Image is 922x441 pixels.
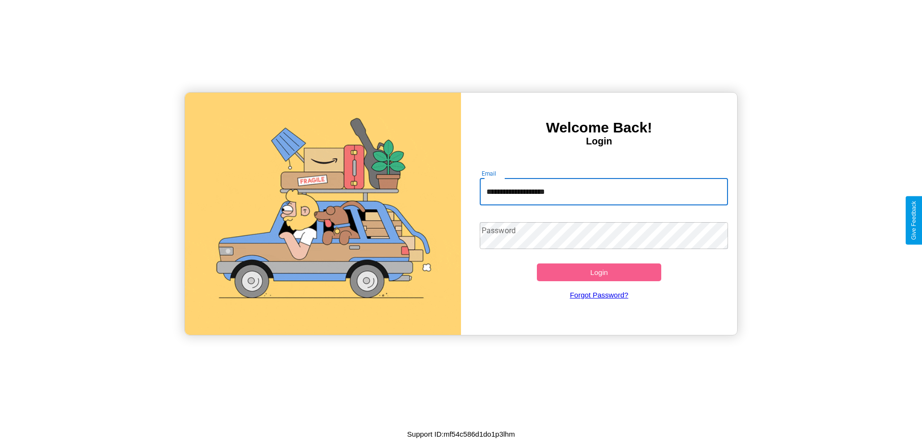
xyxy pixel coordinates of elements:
button: Login [537,263,661,281]
a: Forgot Password? [475,281,724,309]
h4: Login [461,136,737,147]
img: gif [185,93,461,335]
h3: Welcome Back! [461,119,737,136]
div: Give Feedback [910,201,917,240]
p: Support ID: mf54c586d1do1p3lhm [407,428,515,441]
label: Email [482,169,497,178]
